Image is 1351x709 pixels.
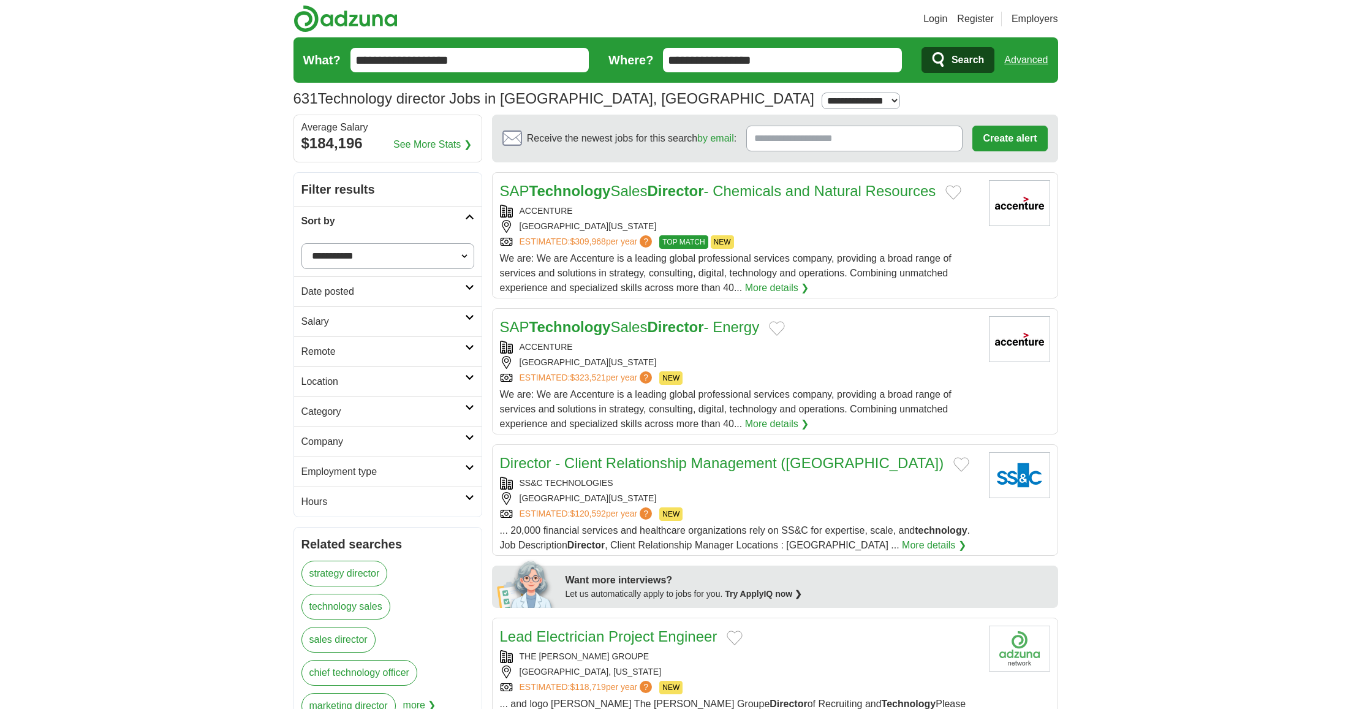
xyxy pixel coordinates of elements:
[527,131,736,146] span: Receive the newest jobs for this search :
[659,371,683,385] span: NEW
[294,276,482,306] a: Date posted
[294,306,482,336] a: Salary
[500,356,979,369] div: [GEOGRAPHIC_DATA][US_STATE]
[500,665,979,678] div: [GEOGRAPHIC_DATA], [US_STATE]
[570,509,605,518] span: $120,592
[500,183,936,199] a: SAPTechnologySalesDirector- Chemicals and Natural Resources
[301,123,474,132] div: Average Salary
[659,507,683,521] span: NEW
[989,626,1050,672] img: Company logo
[500,220,979,233] div: [GEOGRAPHIC_DATA][US_STATE]
[301,594,390,620] a: technology sales
[520,206,573,216] a: ACCENTURE
[882,699,936,709] strong: Technology
[972,126,1047,151] button: Create alert
[529,319,611,335] strong: Technology
[520,681,655,694] a: ESTIMATED:$118,719per year?
[770,699,807,709] strong: Director
[294,173,482,206] h2: Filter results
[294,366,482,396] a: Location
[745,281,809,295] a: More details ❯
[945,185,961,200] button: Add to favorite jobs
[711,235,734,249] span: NEW
[520,342,573,352] a: ACCENTURE
[520,371,655,385] a: ESTIMATED:$323,521per year?
[520,507,655,521] a: ESTIMATED:$120,592per year?
[294,427,482,457] a: Company
[500,455,944,471] a: Director - Client Relationship Management ([GEOGRAPHIC_DATA])
[293,90,815,107] h1: Technology director Jobs in [GEOGRAPHIC_DATA], [GEOGRAPHIC_DATA]
[293,88,318,110] span: 631
[294,206,482,236] a: Sort by
[769,321,785,336] button: Add to favorite jobs
[570,373,605,382] span: $323,521
[393,137,472,152] a: See More Stats ❯
[500,650,979,663] div: THE [PERSON_NAME] GROUPE
[640,371,652,384] span: ?
[697,133,734,143] a: by email
[952,48,984,72] span: Search
[529,183,611,199] strong: Technology
[725,589,802,599] a: Try ApplyIQ now ❯
[727,631,743,645] button: Add to favorite jobs
[989,180,1050,226] img: Accenture logo
[301,284,465,299] h2: Date posted
[301,132,474,154] div: $184,196
[567,540,605,550] strong: Director
[608,51,653,69] label: Where?
[500,628,717,645] a: Lead Electrician Project Engineer
[647,183,703,199] strong: Director
[566,588,1051,601] div: Let us automatically apply to jobs for you.
[640,235,652,248] span: ?
[520,478,613,488] a: SS&C TECHNOLOGIES
[301,374,465,389] h2: Location
[301,464,465,479] h2: Employment type
[500,492,979,505] div: [GEOGRAPHIC_DATA][US_STATE]
[915,525,967,536] strong: technology
[640,507,652,520] span: ?
[497,559,556,608] img: apply-iq-scientist.png
[500,525,971,550] span: ... 20,000 financial services and healthcare organizations rely on SS&C for expertise, scale, and...
[659,681,683,694] span: NEW
[500,389,952,429] span: We are: We are Accenture is a leading global professional services company, providing a broad ran...
[301,434,465,449] h2: Company
[989,452,1050,498] img: SS&C Technologies logo
[647,319,703,335] strong: Director
[923,12,947,26] a: Login
[570,237,605,246] span: $309,968
[301,495,465,509] h2: Hours
[293,5,398,32] img: Adzuna logo
[294,336,482,366] a: Remote
[1012,12,1058,26] a: Employers
[294,487,482,517] a: Hours
[301,404,465,419] h2: Category
[659,235,708,249] span: TOP MATCH
[1004,48,1048,72] a: Advanced
[989,316,1050,362] img: Accenture logo
[520,235,655,249] a: ESTIMATED:$309,968per year?
[745,417,809,431] a: More details ❯
[301,344,465,359] h2: Remote
[953,457,969,472] button: Add to favorite jobs
[921,47,994,73] button: Search
[301,660,417,686] a: chief technology officer
[500,253,952,293] span: We are: We are Accenture is a leading global professional services company, providing a broad ran...
[303,51,341,69] label: What?
[566,573,1051,588] div: Want more interviews?
[294,457,482,487] a: Employment type
[957,12,994,26] a: Register
[301,561,388,586] a: strategy director
[500,319,760,335] a: SAPTechnologySalesDirector- Energy
[301,214,465,229] h2: Sort by
[301,627,376,653] a: sales director
[570,682,605,692] span: $118,719
[301,314,465,329] h2: Salary
[301,535,474,553] h2: Related searches
[902,538,966,553] a: More details ❯
[640,681,652,693] span: ?
[294,396,482,427] a: Category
